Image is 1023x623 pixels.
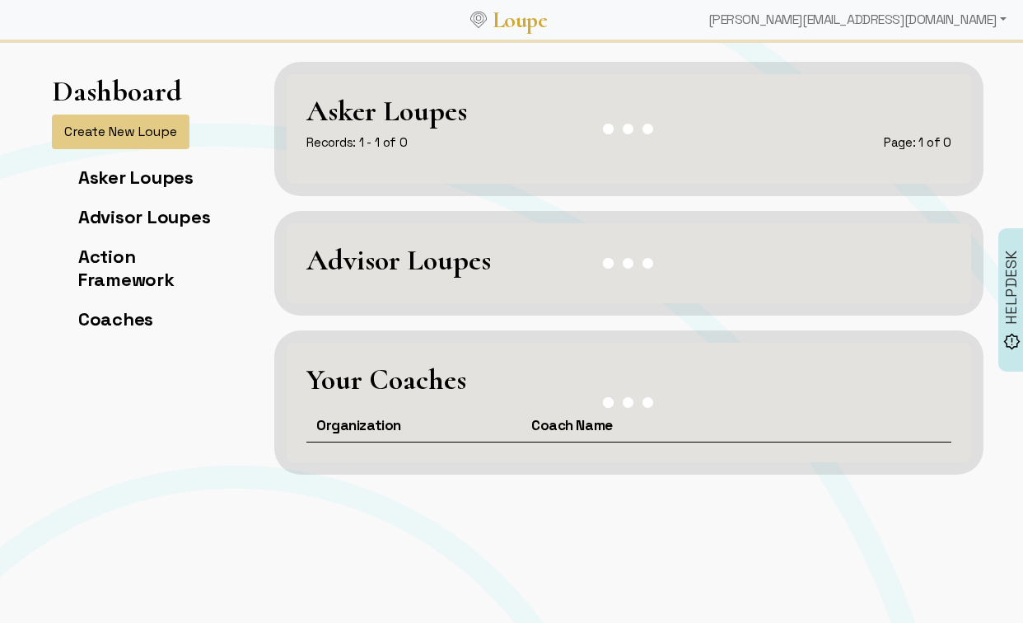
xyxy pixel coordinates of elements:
[78,307,153,330] a: Coaches
[78,245,175,291] a: Action Framework
[52,115,189,149] button: Create New Loupe
[1003,333,1021,350] img: brightness_alert_FILL0_wght500_GRAD0_ops.svg
[702,3,1013,36] div: [PERSON_NAME][EMAIL_ADDRESS][DOMAIN_NAME]
[78,166,194,189] a: Asker Loupes
[52,74,226,347] app-left-page-nav: Dashboard
[487,5,553,35] a: Loupe
[78,205,210,228] a: Advisor Loupes
[470,12,487,28] img: Loupe Logo
[52,74,182,108] h1: Dashboard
